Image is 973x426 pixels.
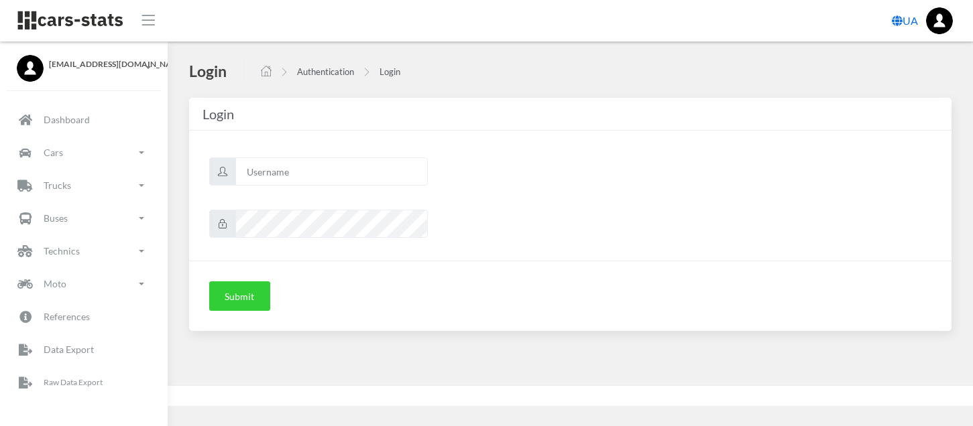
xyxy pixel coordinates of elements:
[10,367,158,398] a: Raw Data Export
[44,375,103,390] p: Raw Data Export
[44,341,94,358] p: Data Export
[10,236,158,267] a: Technics
[189,61,227,81] h4: Login
[10,301,158,332] a: References
[886,7,923,34] a: UA
[10,104,158,135] a: Dashboard
[203,106,234,122] span: Login
[10,334,158,365] a: Data Export
[10,203,158,234] a: Buses
[10,170,158,201] a: Trucks
[10,137,158,168] a: Cars
[49,58,151,70] span: [EMAIL_ADDRESS][DOMAIN_NAME]
[297,66,354,77] a: Authentication
[235,157,428,186] input: Username
[380,66,400,77] a: Login
[10,269,158,299] a: Moto
[44,275,66,292] p: Moto
[44,111,90,128] p: Dashboard
[17,55,151,70] a: [EMAIL_ADDRESS][DOMAIN_NAME]
[44,177,71,194] p: Trucks
[209,281,270,311] button: Submit
[926,7,953,34] img: ...
[44,210,68,226] p: Buses
[44,308,90,325] p: References
[17,10,124,31] img: navbar brand
[44,144,63,161] p: Cars
[44,242,80,259] p: Technics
